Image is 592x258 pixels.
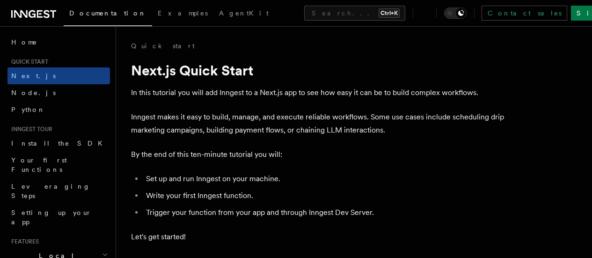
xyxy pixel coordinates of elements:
p: By the end of this ten-minute tutorial you will: [131,148,505,161]
span: Inngest tour [7,125,52,133]
a: Next.js [7,67,110,84]
span: Install the SDK [11,140,108,147]
a: Documentation [64,3,152,26]
a: Install the SDK [7,135,110,152]
p: Let's get started! [131,230,505,243]
span: Quick start [7,58,48,66]
li: Write your first Inngest function. [143,189,505,202]
a: Quick start [131,41,195,51]
a: Node.js [7,84,110,101]
button: Toggle dark mode [444,7,467,19]
p: Inngest makes it easy to build, manage, and execute reliable workflows. Some use cases include sc... [131,111,505,137]
span: Features [7,238,39,245]
span: Leveraging Steps [11,183,90,199]
a: AgentKit [213,3,274,25]
a: Python [7,101,110,118]
a: Leveraging Steps [7,178,110,204]
span: AgentKit [219,9,269,17]
span: Next.js [11,72,56,80]
li: Set up and run Inngest on your machine. [143,172,505,185]
a: Contact sales [482,6,567,21]
span: Node.js [11,89,56,96]
button: Search...Ctrl+K [304,6,405,21]
a: Your first Functions [7,152,110,178]
h1: Next.js Quick Start [131,62,505,79]
span: Home [11,37,37,47]
span: Your first Functions [11,156,67,173]
kbd: Ctrl+K [379,8,400,18]
a: Examples [152,3,213,25]
span: Examples [158,9,208,17]
span: Setting up your app [11,209,92,226]
p: In this tutorial you will add Inngest to a Next.js app to see how easy it can be to build complex... [131,86,505,99]
a: Setting up your app [7,204,110,230]
span: Python [11,106,45,113]
li: Trigger your function from your app and through Inngest Dev Server. [143,206,505,219]
a: Home [7,34,110,51]
span: Documentation [69,9,146,17]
